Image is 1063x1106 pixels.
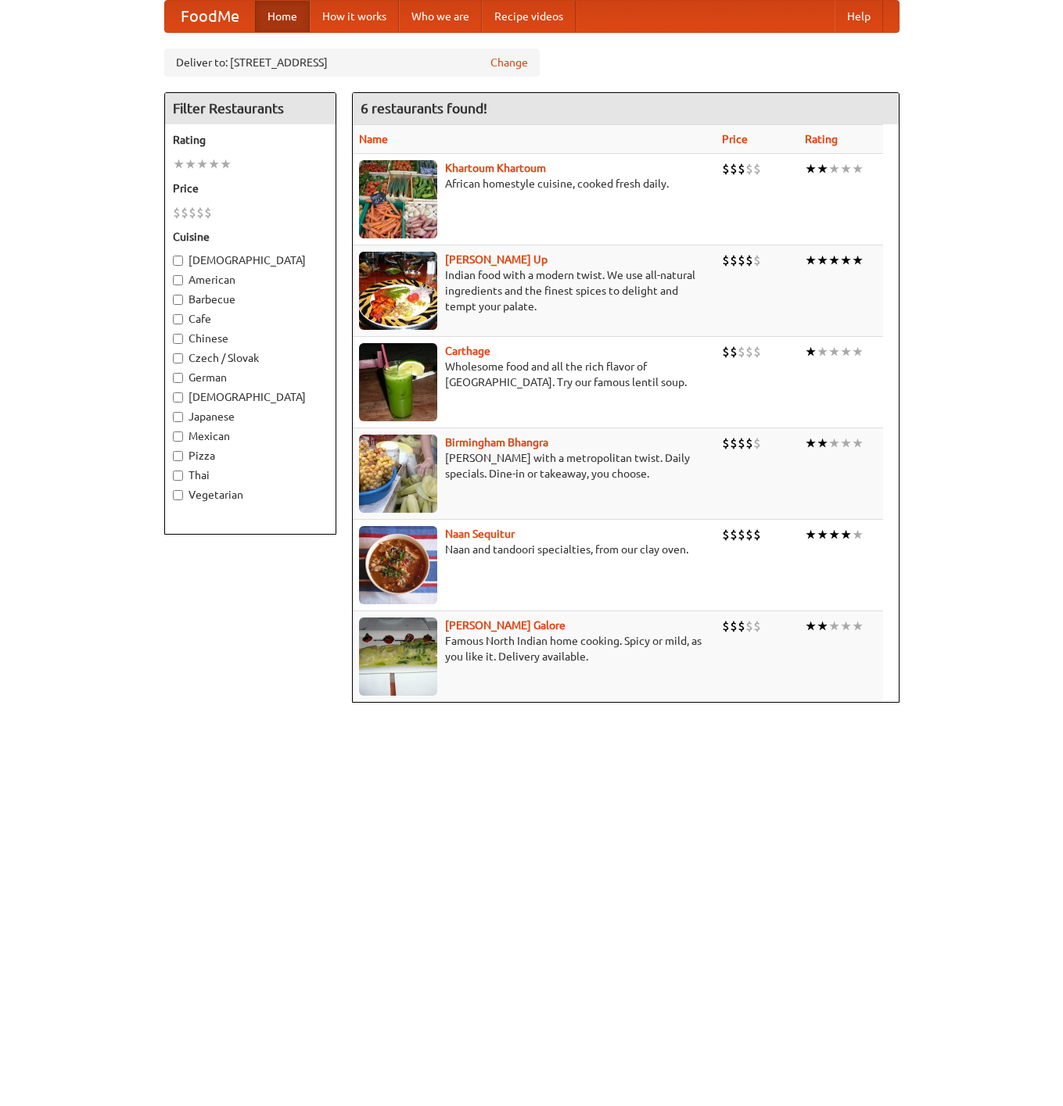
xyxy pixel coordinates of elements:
input: Cafe [173,314,183,324]
img: carthage.jpg [359,343,437,421]
li: $ [738,617,745,635]
li: $ [730,526,738,543]
a: Help [835,1,883,32]
li: $ [738,435,745,452]
input: [DEMOGRAPHIC_DATA] [173,392,183,403]
li: ★ [852,526,864,543]
a: [PERSON_NAME] Up [445,253,548,266]
li: ★ [817,160,828,177]
label: Thai [173,467,328,483]
li: $ [196,204,204,221]
img: khartoum.jpg [359,160,437,238]
label: [DEMOGRAPHIC_DATA] [173,252,328,268]
label: American [173,272,328,288]
input: Japanese [173,412,183,422]
li: $ [753,435,761,452]
img: naansequitur.jpg [359,526,437,604]
li: ★ [817,526,828,543]
input: [DEMOGRAPHIC_DATA] [173,256,183,266]
li: ★ [805,526,817,543]
input: Chinese [173,334,183,344]
img: bhangra.jpg [359,435,437,513]
h4: Filter Restaurants [165,93,336,124]
p: Naan and tandoori specialties, from our clay oven. [359,542,709,557]
p: Indian food with a modern twist. We use all-natural ingredients and the finest spices to delight ... [359,267,709,314]
li: $ [745,435,753,452]
li: $ [181,204,189,221]
label: Pizza [173,448,328,464]
li: ★ [828,252,840,269]
p: Wholesome food and all the rich flavor of [GEOGRAPHIC_DATA]. Try our famous lentil soup. [359,359,709,390]
b: Carthage [445,345,490,357]
li: ★ [828,617,840,635]
li: $ [745,160,753,177]
a: FoodMe [165,1,255,32]
li: $ [753,617,761,635]
input: Pizza [173,451,183,461]
a: [PERSON_NAME] Galore [445,619,566,632]
li: ★ [840,160,852,177]
input: Czech / Slovak [173,353,183,363]
li: ★ [805,617,817,635]
a: Price [722,133,748,145]
label: Cafe [173,311,328,327]
li: ★ [852,343,864,360]
li: $ [722,617,730,635]
a: Change [490,55,528,70]
li: $ [738,526,745,543]
li: ★ [852,160,864,177]
input: Vegetarian [173,490,183,500]
div: Deliver to: [STREET_ADDRESS] [164,48,540,77]
li: ★ [805,160,817,177]
a: Rating [805,133,838,145]
li: $ [745,526,753,543]
li: ★ [828,526,840,543]
li: $ [745,343,753,360]
p: African homestyle cuisine, cooked fresh daily. [359,176,709,191]
li: ★ [805,252,817,269]
input: German [173,373,183,383]
input: Thai [173,471,183,481]
li: $ [730,343,738,360]
li: $ [204,204,212,221]
li: $ [189,204,196,221]
a: Naan Sequitur [445,528,515,540]
li: ★ [185,156,196,173]
li: ★ [817,435,828,452]
li: $ [753,160,761,177]
h5: Price [173,181,328,196]
a: How it works [310,1,399,32]
li: ★ [852,252,864,269]
li: $ [745,617,753,635]
a: Birmingham Bhangra [445,436,548,449]
li: $ [722,252,730,269]
li: ★ [817,343,828,360]
li: ★ [220,156,232,173]
li: ★ [196,156,208,173]
li: ★ [828,435,840,452]
input: Mexican [173,431,183,442]
li: $ [730,252,738,269]
li: ★ [840,343,852,360]
li: ★ [840,435,852,452]
a: Name [359,133,388,145]
li: ★ [828,343,840,360]
li: $ [730,435,738,452]
li: $ [173,204,181,221]
h5: Cuisine [173,229,328,245]
li: $ [738,252,745,269]
li: $ [753,526,761,543]
img: curryup.jpg [359,252,437,330]
li: $ [722,343,730,360]
a: Khartoum Khartoum [445,162,546,174]
li: ★ [208,156,220,173]
li: ★ [852,617,864,635]
label: [DEMOGRAPHIC_DATA] [173,389,328,405]
li: $ [722,160,730,177]
label: Mexican [173,428,328,444]
p: [PERSON_NAME] with a metropolitan twist. Daily specials. Dine-in or takeaway, you choose. [359,450,709,481]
